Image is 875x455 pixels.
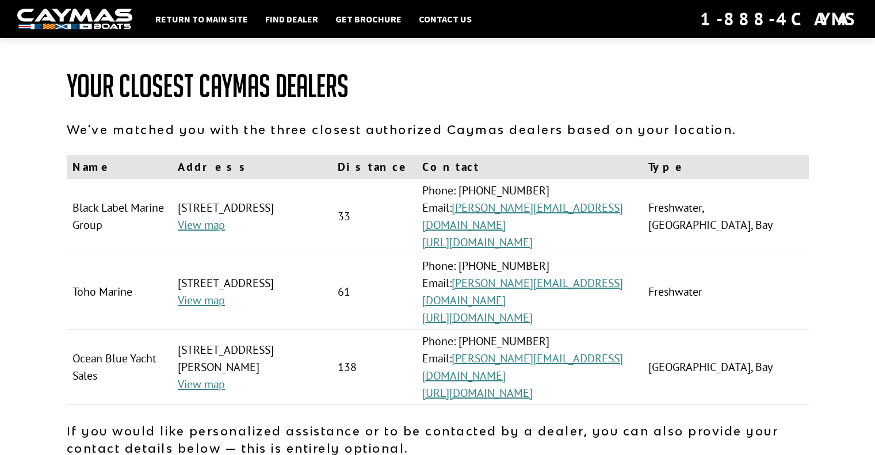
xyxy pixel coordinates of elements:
a: Return to main site [150,12,254,26]
a: [PERSON_NAME][EMAIL_ADDRESS][DOMAIN_NAME] [422,351,623,383]
a: [PERSON_NAME][EMAIL_ADDRESS][DOMAIN_NAME] [422,276,623,308]
a: Find Dealer [259,12,324,26]
th: Address [172,155,332,179]
th: Name [67,155,173,179]
td: Phone: [PHONE_NUMBER] Email: [417,330,643,405]
td: 138 [332,330,417,405]
td: Freshwater, [GEOGRAPHIC_DATA], Bay [643,179,808,254]
h1: Your Closest Caymas Dealers [67,69,809,104]
img: white-logo-c9c8dbefe5ff5ceceb0f0178aa75bf4bb51f6bca0971e226c86eb53dfe498488.png [17,9,132,30]
p: We've matched you with the three closest authorized Caymas dealers based on your location. [67,121,809,138]
td: Toho Marine [67,254,173,330]
a: Get Brochure [330,12,407,26]
td: [STREET_ADDRESS] [172,254,332,330]
td: [STREET_ADDRESS] [172,179,332,254]
a: [URL][DOMAIN_NAME] [422,310,533,325]
a: View map [178,217,225,232]
td: Black Label Marine Group [67,179,173,254]
a: View map [178,377,225,392]
td: [GEOGRAPHIC_DATA], Bay [643,330,808,405]
div: 1-888-4CAYMAS [700,6,858,32]
td: 61 [332,254,417,330]
td: [STREET_ADDRESS][PERSON_NAME] [172,330,332,405]
a: [URL][DOMAIN_NAME] [422,385,533,400]
td: Phone: [PHONE_NUMBER] Email: [417,254,643,330]
td: Ocean Blue Yacht Sales [67,330,173,405]
th: Contact [417,155,643,179]
a: View map [178,293,225,308]
td: Phone: [PHONE_NUMBER] Email: [417,179,643,254]
a: Contact Us [413,12,477,26]
th: Type [643,155,808,179]
a: [URL][DOMAIN_NAME] [422,235,533,250]
th: Distance [332,155,417,179]
td: 33 [332,179,417,254]
a: [PERSON_NAME][EMAIL_ADDRESS][DOMAIN_NAME] [422,200,623,232]
td: Freshwater [643,254,808,330]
